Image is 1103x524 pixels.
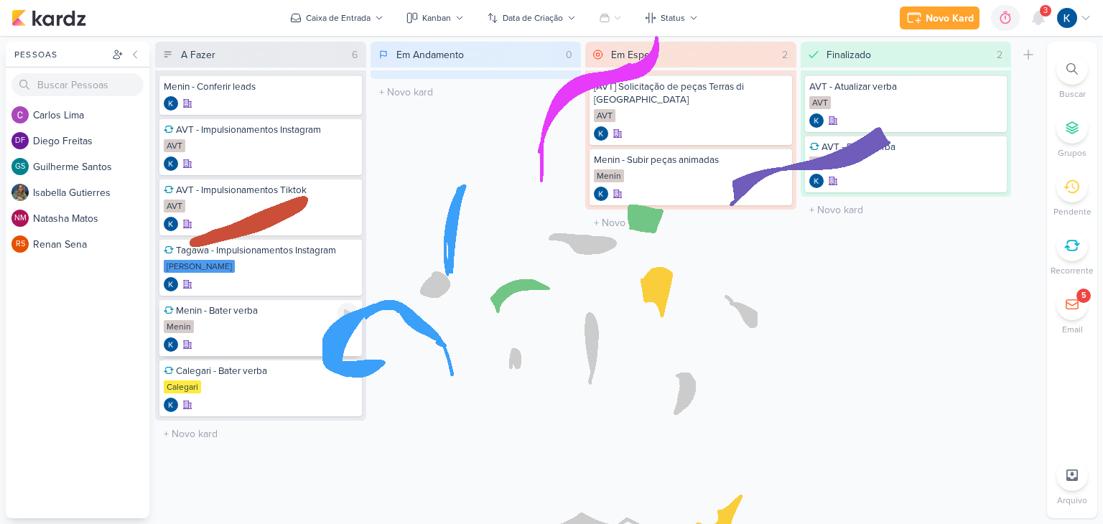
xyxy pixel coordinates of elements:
[164,156,178,171] img: Kayllanie | Tagawa
[11,235,29,253] div: Renan Sena
[809,113,824,128] div: Criador(a): Kayllanie | Tagawa
[11,184,29,201] img: Isabella Gutierres
[1081,290,1086,301] div: 5
[594,80,788,106] div: [AVT] Solicitação de peças Terras di Treviso
[164,260,235,273] div: [PERSON_NAME]
[15,137,25,145] p: DF
[164,123,358,136] div: AVT - Impulsionamentos Instagram
[164,365,358,378] div: Calegari - Bater verba
[588,212,793,233] input: + Novo kard
[11,158,29,175] div: Guilherme Santos
[991,47,1008,62] div: 2
[33,159,149,174] div: G u i l h e r m e S a n t o s
[164,96,178,111] img: Kayllanie | Tagawa
[164,139,185,152] div: AVT
[164,217,178,231] div: Criador(a): Kayllanie | Tagawa
[164,96,178,111] div: Criador(a): Kayllanie | Tagawa
[1057,494,1087,507] p: Arquivo
[164,398,178,412] div: Criador(a): Kayllanie | Tagawa
[1057,8,1077,28] img: Kayllanie | Tagawa
[926,11,974,26] div: Novo Kard
[594,187,608,201] img: Kayllanie | Tagawa
[804,200,1009,220] input: + Novo kard
[1058,146,1086,159] p: Grupos
[1059,88,1086,100] p: Buscar
[158,424,363,444] input: + Novo kard
[14,215,27,223] p: NM
[809,80,1003,93] div: AVT - Atualizar verba
[11,132,29,149] div: Diego Freitas
[594,126,608,141] img: Kayllanie | Tagawa
[809,174,824,188] img: Kayllanie | Tagawa
[164,184,358,197] div: AVT - Impulsionamentos Tiktok
[11,106,29,123] img: Carlos Lima
[11,210,29,227] div: Natasha Matos
[33,134,149,149] div: D i e g o F r e i t a s
[11,73,144,96] input: Buscar Pessoas
[164,398,178,412] img: Kayllanie | Tagawa
[809,141,1003,154] div: AVT - Bater verba
[809,174,824,188] div: Criador(a): Kayllanie | Tagawa
[164,304,358,317] div: Menin - Bater verba
[594,109,615,122] div: AVT
[1051,264,1094,277] p: Recorrente
[1053,205,1092,218] p: Pendente
[809,156,831,169] div: AVT
[164,200,185,212] div: AVT
[33,237,149,252] div: R e n a n S e n a
[594,169,624,182] div: Menin
[33,108,149,123] div: C a r l o s L i m a
[560,47,578,62] div: 0
[776,47,793,62] div: 2
[373,82,579,103] input: + Novo kard
[11,48,109,61] div: Pessoas
[16,240,25,248] p: RS
[33,185,149,200] div: I s a b e l l a G u t i e r r e s
[900,6,979,29] button: Novo Kard
[346,47,363,62] div: 6
[1047,53,1097,100] li: Ctrl + F
[164,337,178,352] img: Kayllanie | Tagawa
[1062,323,1083,336] p: Email
[809,113,824,128] img: Kayllanie | Tagawa
[594,126,608,141] div: Criador(a): Kayllanie | Tagawa
[594,187,608,201] div: Criador(a): Kayllanie | Tagawa
[164,277,178,291] div: Criador(a): Kayllanie | Tagawa
[164,156,178,171] div: Criador(a): Kayllanie | Tagawa
[1043,5,1048,17] span: 3
[809,96,831,109] div: AVT
[164,320,194,333] div: Menin
[164,277,178,291] img: Kayllanie | Tagawa
[164,80,358,93] div: Menin - Conferir leads
[164,380,201,393] div: Calegari
[15,163,25,171] p: GS
[164,244,358,257] div: Tagawa - Impulsionamentos Instagram
[164,337,178,352] div: Criador(a): Kayllanie | Tagawa
[594,154,788,167] div: Menin - Subir peças animadas
[338,303,358,323] div: Ligar relógio
[11,9,86,27] img: kardz.app
[164,217,178,231] img: Kayllanie | Tagawa
[33,211,149,226] div: N a t a s h a M a t o s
